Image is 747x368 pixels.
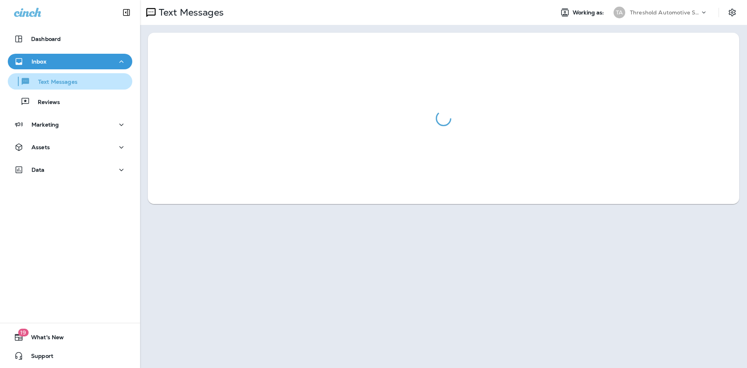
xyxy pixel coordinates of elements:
[8,162,132,178] button: Data
[630,9,700,16] p: Threshold Automotive Service dba Grease Monkey
[614,7,625,18] div: TA
[32,58,46,65] p: Inbox
[8,139,132,155] button: Assets
[8,329,132,345] button: 19What's New
[23,353,53,362] span: Support
[573,9,606,16] span: Working as:
[8,73,132,90] button: Text Messages
[725,5,739,19] button: Settings
[18,329,28,336] span: 19
[8,93,132,110] button: Reviews
[32,121,59,128] p: Marketing
[156,7,224,18] p: Text Messages
[8,117,132,132] button: Marketing
[8,54,132,69] button: Inbox
[8,348,132,364] button: Support
[30,79,77,86] p: Text Messages
[30,99,60,106] p: Reviews
[8,31,132,47] button: Dashboard
[31,36,61,42] p: Dashboard
[23,334,64,343] span: What's New
[32,167,45,173] p: Data
[32,144,50,150] p: Assets
[116,5,137,20] button: Collapse Sidebar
